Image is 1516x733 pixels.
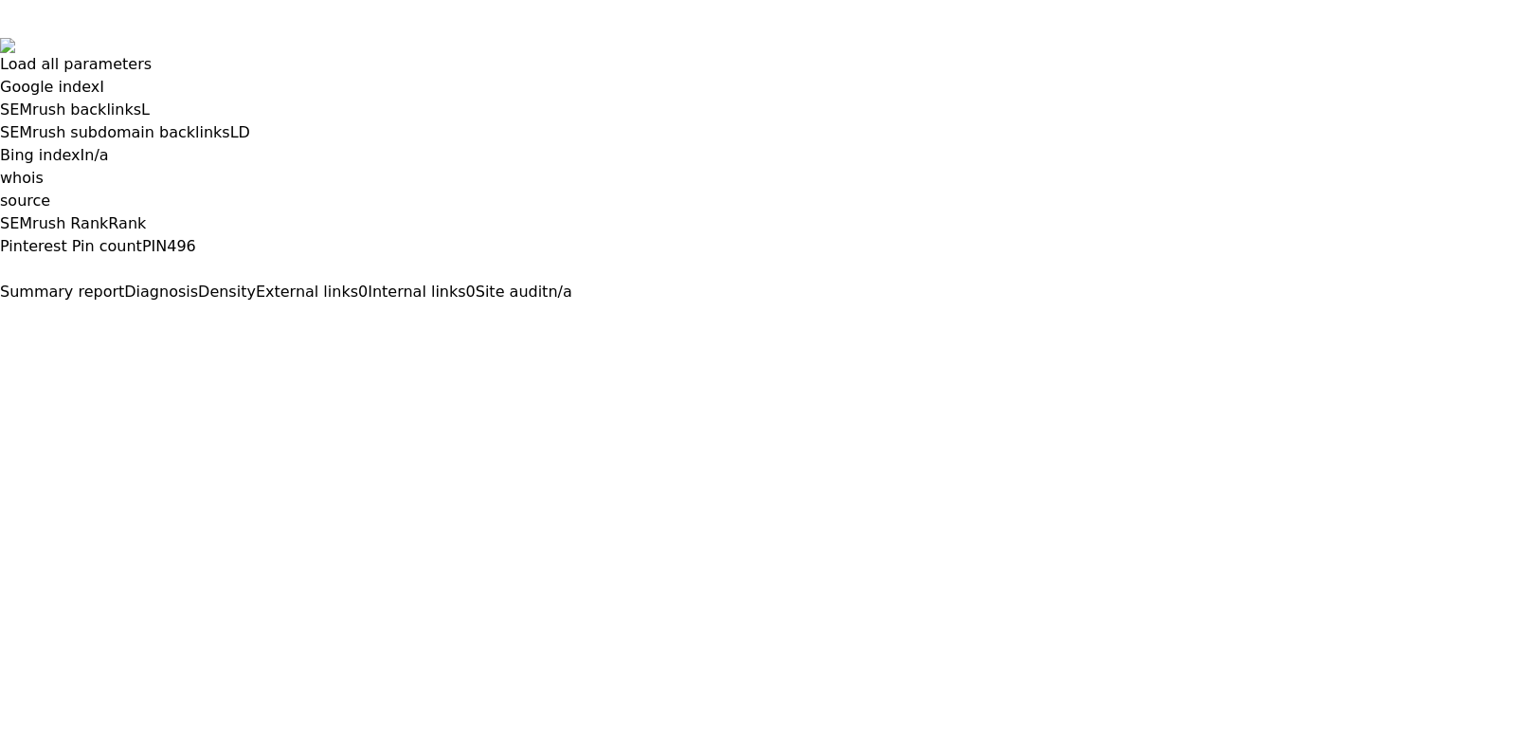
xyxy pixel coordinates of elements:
[84,146,108,164] a: n/a
[466,283,476,301] span: 0
[256,283,358,301] span: External links
[124,283,198,301] span: Diagnosis
[99,78,104,96] span: I
[81,146,85,164] span: I
[358,283,368,301] span: 0
[167,237,196,255] a: 496
[198,283,256,301] span: Density
[368,283,465,301] span: Internal links
[108,214,146,232] span: Rank
[142,237,167,255] span: PIN
[230,123,250,141] span: LD
[548,283,571,301] span: n/a
[476,283,549,301] span: Site audit
[141,101,150,119] span: L
[476,283,572,301] a: Site auditn/a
